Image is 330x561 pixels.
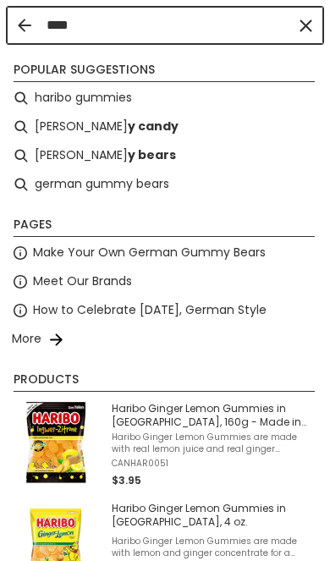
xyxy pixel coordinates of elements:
span: Haribo Ginger Lemon Gummies in [GEOGRAPHIC_DATA], 4 oz. [112,502,316,529]
li: Make Your Own German Gummy Bears [7,239,323,267]
li: Meet Our Brands [7,267,323,296]
li: gummy candy [7,113,323,141]
li: Popular suggestions [14,61,315,82]
li: german gummy bears [7,170,323,199]
span: Haribo Ginger Lemon Gummies are made with lemon and ginger concentrate for a delicious fruity tas... [112,536,316,559]
b: y bears [128,146,176,165]
a: Haribo Ginger Lemon Gummies in [GEOGRAPHIC_DATA], 160g - Made in [GEOGRAPHIC_DATA]Haribo Ginger L... [14,400,316,487]
li: haribo gummies [7,84,323,113]
span: Haribo Ginger Lemon Gummies are made with real lemon juice and real ginger concentrate for a deli... [112,432,316,455]
a: Make Your Own German Gummy Bears [33,243,266,262]
li: More [7,325,323,354]
a: Meet Our Brands [33,272,132,291]
li: Products [14,371,315,392]
span: $3.95 [112,473,141,487]
li: Haribo Ginger Lemon Gummies in Bag, 160g - Made in Germany [7,393,323,493]
button: Clear [297,17,314,34]
li: How to Celebrate [DATE], German Style [7,296,323,325]
span: Haribo Ginger Lemon Gummies in [GEOGRAPHIC_DATA], 160g - Made in [GEOGRAPHIC_DATA] [112,402,316,429]
a: How to Celebrate [DATE], German Style [33,300,267,320]
button: Back [18,19,31,32]
b: y candy [128,117,179,136]
span: CANHAR0051 [112,458,316,470]
li: Pages [14,216,315,237]
li: gummy bears [7,141,323,170]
